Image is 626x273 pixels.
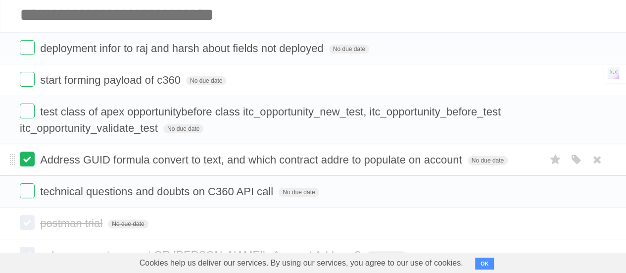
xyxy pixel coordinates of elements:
span: No due date [279,188,319,197]
button: OK [475,258,494,270]
span: No due date [329,45,369,54]
span: Address GUID formula convert to text, and which contract addre to populate on account [40,154,464,166]
label: Done [20,104,35,118]
label: Done [20,215,35,230]
span: postman trial [40,217,105,229]
span: No due date [366,251,406,260]
span: sakura: parent account OR [PERSON_NAME]'s Account Address? [40,249,363,261]
label: Done [20,72,35,87]
label: Done [20,183,35,198]
span: start forming payload of c360 [40,74,183,86]
label: Star task [546,152,565,168]
label: Done [20,40,35,55]
span: technical questions and doubts on C360 API call [40,185,276,198]
span: deployment infor to raj and harsh about fields not deployed [40,42,326,55]
span: No due date [163,124,203,133]
label: Done [20,152,35,166]
label: Done [20,247,35,262]
span: test class of apex opportunitybefore class itc_opportunity_new_test, itc_opportunity_before_test ... [20,106,501,134]
span: No due date [108,219,148,228]
span: Cookies help us deliver our services. By using our services, you agree to our use of cookies. [130,253,473,273]
span: No due date [186,76,226,85]
span: No due date [468,156,508,165]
